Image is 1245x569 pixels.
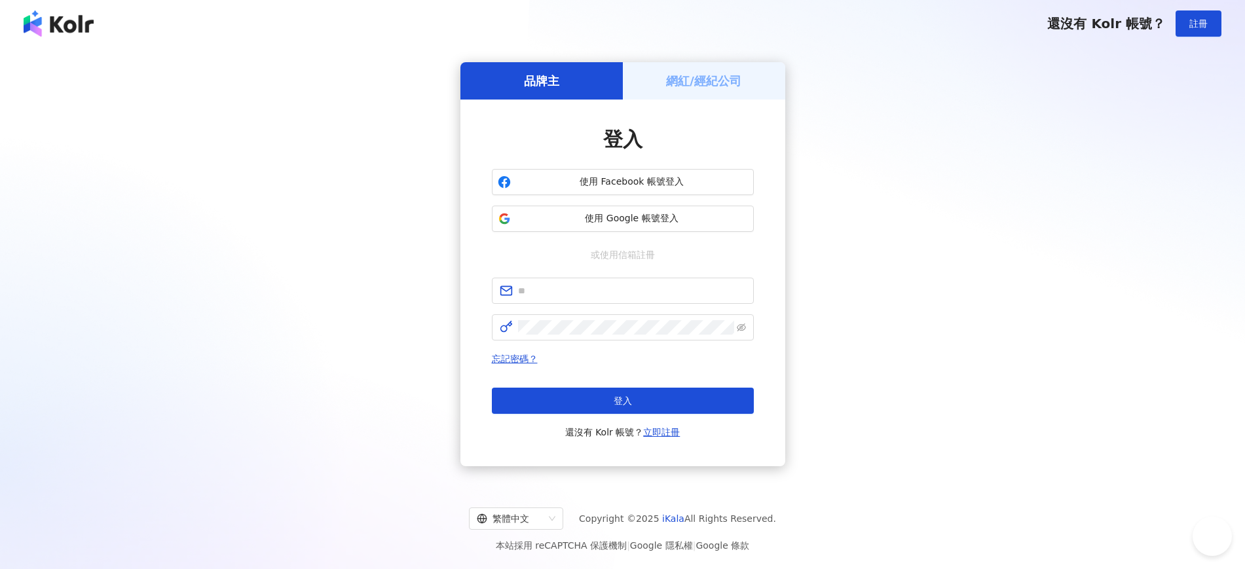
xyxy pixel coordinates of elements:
button: 註冊 [1176,10,1221,37]
span: 還沒有 Kolr 帳號？ [1047,16,1165,31]
a: 忘記密碼？ [492,354,538,364]
a: 立即註冊 [643,427,680,437]
span: Copyright © 2025 All Rights Reserved. [579,511,776,526]
a: Google 隱私權 [630,540,693,551]
a: iKala [662,513,684,524]
h5: 網紅/經紀公司 [666,73,741,89]
button: 登入 [492,388,754,414]
span: | [693,540,696,551]
span: 使用 Facebook 帳號登入 [516,175,748,189]
span: eye-invisible [737,323,746,332]
span: 本站採用 reCAPTCHA 保護機制 [496,538,749,553]
span: 使用 Google 帳號登入 [516,212,748,225]
button: 使用 Facebook 帳號登入 [492,169,754,195]
button: 使用 Google 帳號登入 [492,206,754,232]
span: 登入 [614,395,632,406]
span: 還沒有 Kolr 帳號？ [565,424,680,440]
span: 登入 [603,128,642,151]
a: Google 條款 [696,540,749,551]
span: 註冊 [1189,18,1208,29]
iframe: Help Scout Beacon - Open [1193,517,1232,556]
img: logo [24,10,94,37]
h5: 品牌主 [524,73,559,89]
div: 繁體中文 [477,508,544,529]
span: 或使用信箱註冊 [582,248,664,262]
span: | [627,540,630,551]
